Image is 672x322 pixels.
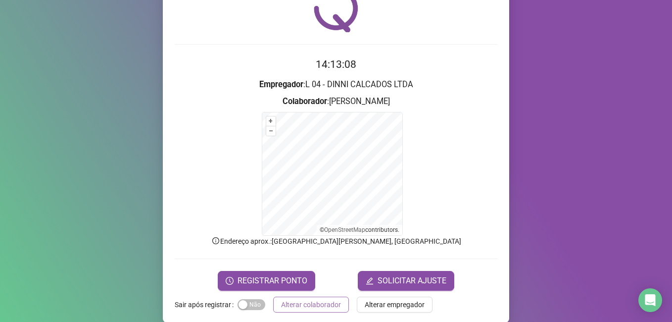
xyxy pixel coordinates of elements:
[211,236,220,245] span: info-circle
[226,277,234,285] span: clock-circle
[366,277,374,285] span: edit
[175,78,497,91] h3: : L 04 - DINNI CALCADOS LTDA
[365,299,425,310] span: Alterar empregador
[218,271,315,291] button: REGISTRAR PONTO
[259,80,303,89] strong: Empregador
[281,299,341,310] span: Alterar colaborador
[266,116,276,126] button: +
[266,126,276,136] button: –
[175,297,238,313] label: Sair após registrar
[324,226,365,233] a: OpenStreetMap
[175,236,497,247] p: Endereço aprox. : [GEOGRAPHIC_DATA][PERSON_NAME], [GEOGRAPHIC_DATA]
[357,297,432,313] button: Alterar empregador
[273,297,349,313] button: Alterar colaborador
[638,288,662,312] div: Open Intercom Messenger
[238,275,307,287] span: REGISTRAR PONTO
[320,226,399,233] li: © contributors.
[378,275,446,287] span: SOLICITAR AJUSTE
[316,58,356,70] time: 14:13:08
[175,95,497,108] h3: : [PERSON_NAME]
[283,97,327,106] strong: Colaborador
[358,271,454,291] button: editSOLICITAR AJUSTE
